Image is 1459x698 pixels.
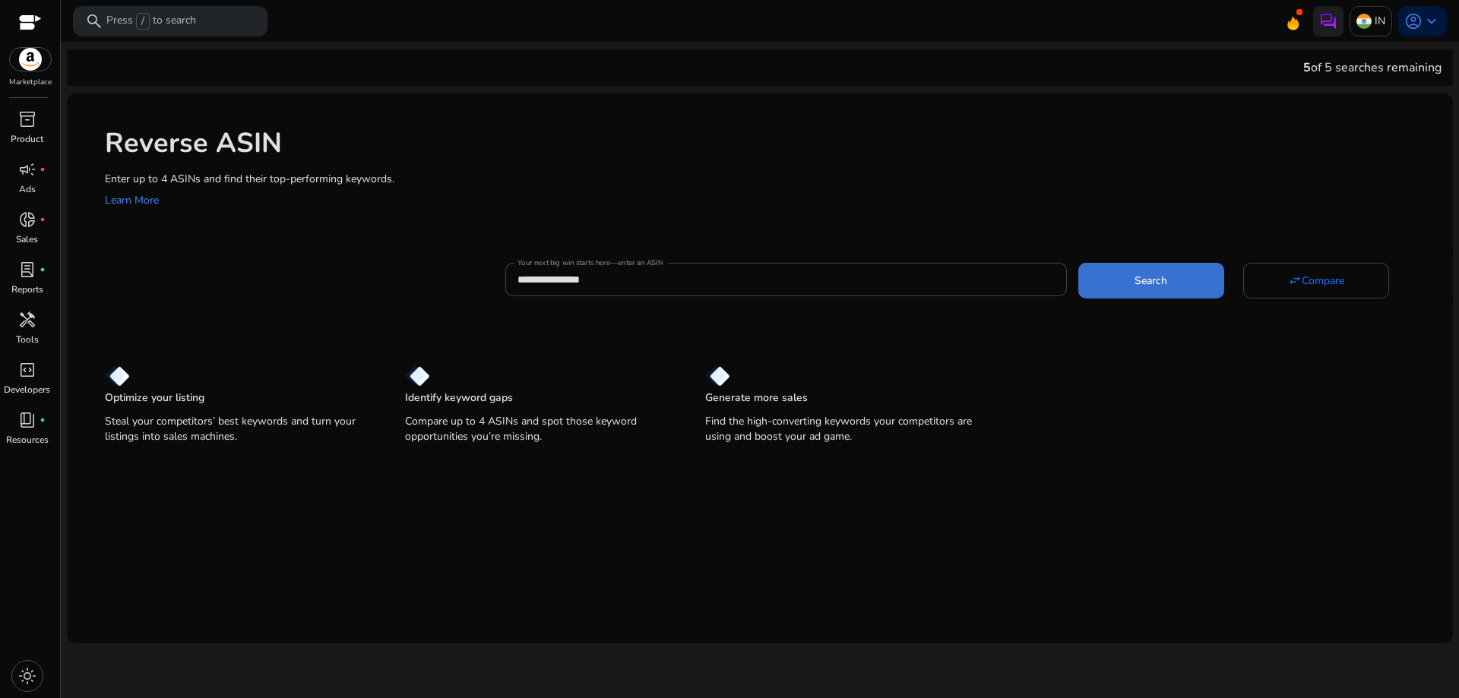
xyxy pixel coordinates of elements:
[1356,14,1372,29] img: in.svg
[1302,273,1344,289] span: Compare
[405,390,513,406] p: Identify keyword gaps
[106,13,196,30] p: Press to search
[9,77,52,88] p: Marketplace
[18,311,36,329] span: handyman
[1243,263,1389,298] button: Compare
[105,193,159,207] a: Learn More
[18,110,36,128] span: inventory_2
[405,365,430,387] img: diamond.svg
[40,216,46,223] span: fiber_manual_record
[705,390,808,406] p: Generate more sales
[11,132,43,146] p: Product
[1423,12,1441,30] span: keyboard_arrow_down
[1078,263,1224,298] button: Search
[405,414,675,444] p: Compare up to 4 ASINs and spot those keyword opportunities you’re missing.
[18,667,36,685] span: light_mode
[105,171,1438,187] p: Enter up to 4 ASINs and find their top-performing keywords.
[105,414,375,444] p: Steal your competitors’ best keywords and turn your listings into sales machines.
[10,48,51,71] img: amazon.svg
[18,411,36,429] span: book_4
[4,383,50,396] p: Developers
[85,12,103,30] span: search
[16,333,39,346] p: Tools
[1404,12,1423,30] span: account_circle
[1288,273,1302,287] mat-icon: swap_horiz
[40,166,46,172] span: fiber_manual_record
[1303,59,1311,76] span: 5
[19,182,36,196] p: Ads
[105,127,1438,159] h1: Reverse ASIN
[16,232,38,246] p: Sales
[40,267,46,273] span: fiber_manual_record
[18,210,36,229] span: donut_small
[18,160,36,178] span: campaign
[105,365,130,387] img: diamond.svg
[705,365,730,387] img: diamond.svg
[517,257,663,268] mat-label: Your next big win starts here—enter an ASIN
[1375,8,1385,34] p: IN
[18,261,36,279] span: lab_profile
[705,414,975,444] p: Find the high-converting keywords your competitors are using and boost your ad game.
[136,13,150,30] span: /
[11,283,43,296] p: Reports
[1135,273,1167,289] span: Search
[40,417,46,423] span: fiber_manual_record
[105,390,204,406] p: Optimize your listing
[1303,58,1442,77] div: of 5 searches remaining
[18,361,36,379] span: code_blocks
[6,433,49,447] p: Resources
